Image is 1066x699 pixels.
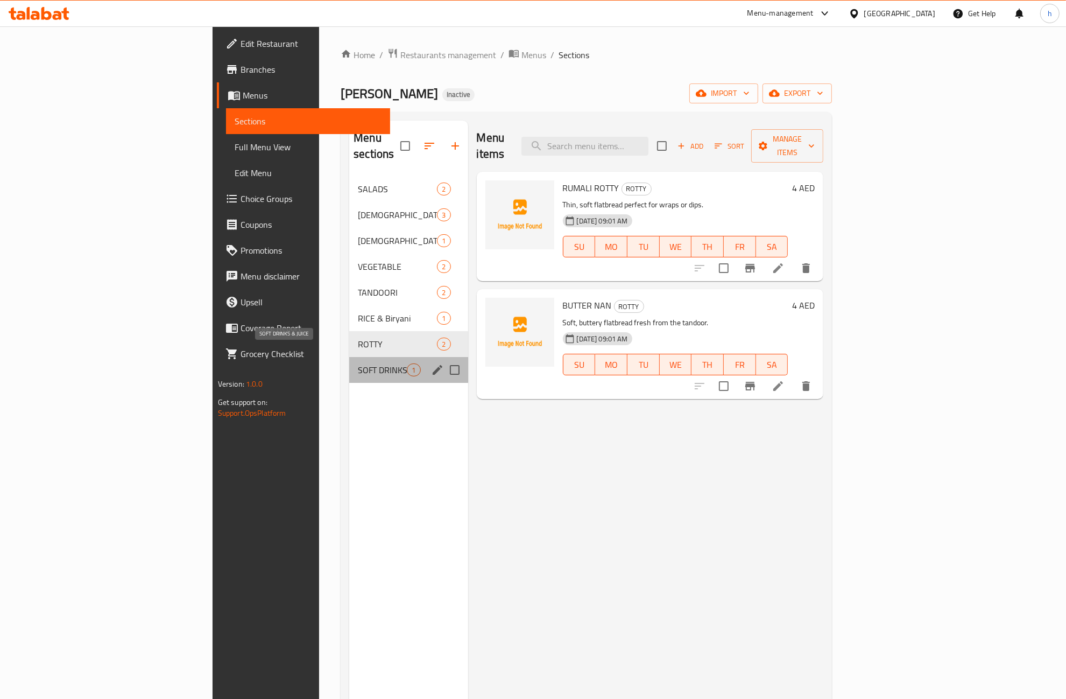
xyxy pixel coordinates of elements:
[437,262,450,272] span: 2
[760,132,815,159] span: Manage items
[792,298,815,313] h6: 4 AED
[437,184,450,194] span: 2
[500,48,504,61] li: /
[615,300,644,313] span: ROTTY
[246,377,263,391] span: 1.0.0
[437,210,450,220] span: 3
[407,365,420,375] span: 1
[437,260,450,273] div: items
[358,364,407,376] span: SOFT DRINKS & JUICE
[349,176,468,202] div: SALADS2
[442,88,475,101] div: Inactive
[728,357,752,373] span: FR
[218,377,244,391] span: Version:
[1048,8,1052,19] span: h
[235,166,382,179] span: Edit Menu
[407,364,420,376] div: items
[792,180,815,195] h6: 4 AED
[763,83,832,103] button: export
[595,354,627,375] button: MO
[660,354,692,375] button: WE
[241,296,382,309] span: Upsell
[437,338,450,351] div: items
[632,239,655,255] span: TU
[691,236,724,257] button: TH
[217,263,391,289] a: Menu disclaimer
[218,406,286,420] a: Support.OpsPlatform
[664,357,688,373] span: WE
[358,208,437,221] span: [DEMOGRAPHIC_DATA]
[437,236,450,246] span: 1
[217,57,391,82] a: Branches
[217,237,391,263] a: Promotions
[241,192,382,205] span: Choice Groups
[477,130,509,162] h2: Menu items
[689,83,758,103] button: import
[235,115,382,128] span: Sections
[358,338,437,351] span: ROTTY
[708,138,751,155] span: Sort items
[437,313,450,324] span: 1
[756,354,788,375] button: SA
[563,236,596,257] button: SU
[358,312,437,325] span: RICE & Biryani
[698,87,750,100] span: import
[358,183,437,195] span: SALADS
[358,260,437,273] div: VEGETABLE
[429,362,446,378] button: edit
[651,135,673,157] span: Select section
[724,354,756,375] button: FR
[509,48,546,62] a: Menus
[442,90,475,99] span: Inactive
[241,270,382,283] span: Menu disclaimer
[573,216,632,226] span: [DATE] 09:01 AM
[241,63,382,76] span: Branches
[622,183,652,195] div: ROTTY
[349,305,468,331] div: RICE & Biryani1
[563,316,788,330] p: Soft, buttery flatbread fresh from the tandoor.
[235,141,382,153] span: Full Menu View
[358,286,437,299] span: TANDOORI
[349,228,468,254] div: [DEMOGRAPHIC_DATA]1
[437,339,450,349] span: 2
[563,198,788,212] p: Thin, soft flatbread perfect for wraps or dips.
[751,129,823,163] button: Manage items
[442,133,468,159] button: Add section
[241,321,382,334] span: Coverage Report
[760,239,784,255] span: SA
[400,48,496,61] span: Restaurants management
[349,254,468,279] div: VEGETABLE2
[217,31,391,57] a: Edit Restaurant
[599,239,623,255] span: MO
[550,48,554,61] li: /
[387,48,496,62] a: Restaurants management
[664,239,688,255] span: WE
[793,255,819,281] button: delete
[563,297,612,313] span: BUTTER NAN
[737,255,763,281] button: Branch-specific-item
[864,8,935,19] div: [GEOGRAPHIC_DATA]
[226,134,391,160] a: Full Menu View
[627,236,660,257] button: TU
[217,82,391,108] a: Menus
[599,357,623,373] span: MO
[772,380,785,393] a: Edit menu item
[217,289,391,315] a: Upsell
[358,234,437,247] span: [DEMOGRAPHIC_DATA]
[349,357,468,383] div: SOFT DRINKS & JUICE1edit
[676,140,705,152] span: Add
[226,160,391,186] a: Edit Menu
[437,288,450,298] span: 2
[485,298,554,367] img: BUTTER NAN
[437,312,450,325] div: items
[521,137,648,156] input: search
[416,133,442,159] span: Sort sections
[771,87,823,100] span: export
[559,48,589,61] span: Sections
[756,236,788,257] button: SA
[563,180,619,196] span: RUMALI ROTTY
[760,357,784,373] span: SA
[521,48,546,61] span: Menus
